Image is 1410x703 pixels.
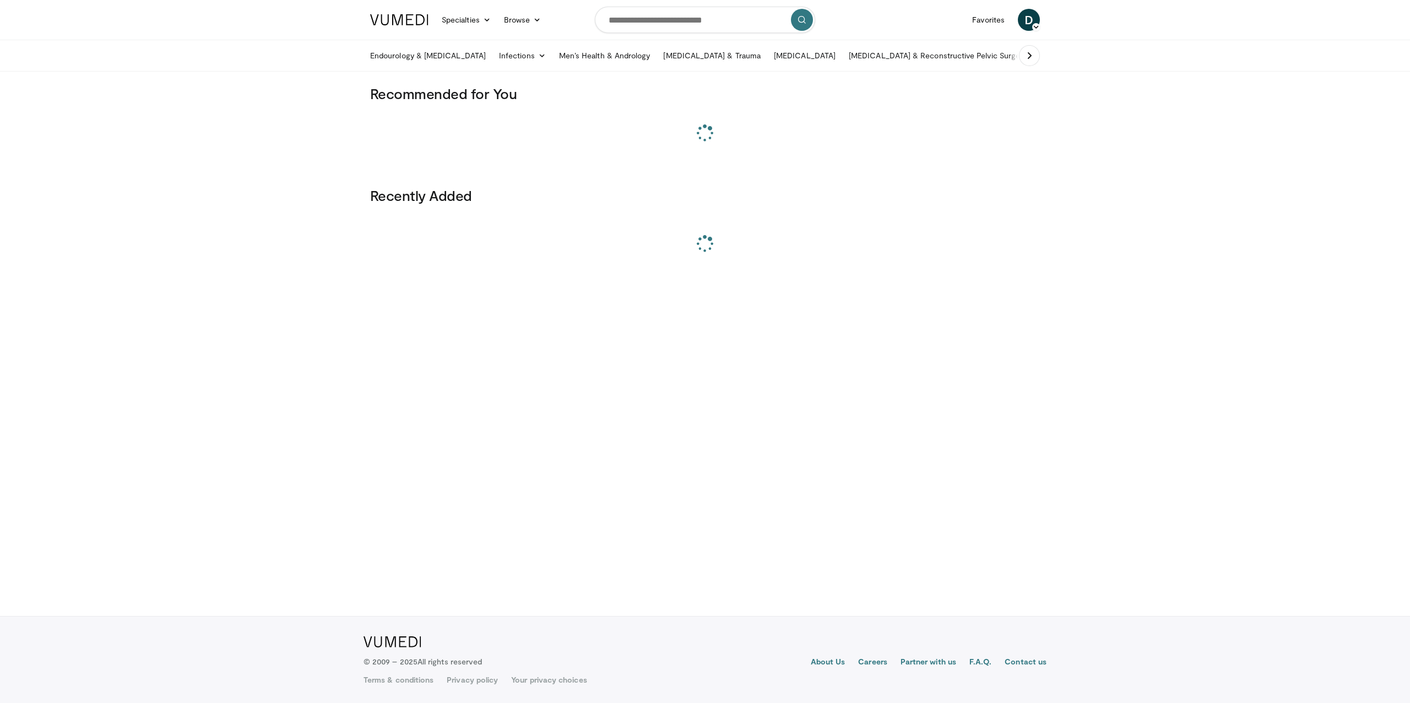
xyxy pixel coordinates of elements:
[492,45,552,67] a: Infections
[901,656,956,669] a: Partner with us
[552,45,657,67] a: Men’s Health & Andrology
[511,674,587,685] a: Your privacy choices
[447,674,498,685] a: Privacy policy
[364,656,482,667] p: © 2009 – 2025
[969,656,991,669] a: F.A.Q.
[364,636,421,647] img: VuMedi Logo
[595,7,815,33] input: Search topics, interventions
[842,45,1033,67] a: [MEDICAL_DATA] & Reconstructive Pelvic Surgery
[497,9,548,31] a: Browse
[364,45,492,67] a: Endourology & [MEDICAL_DATA]
[767,45,842,67] a: [MEDICAL_DATA]
[657,45,767,67] a: [MEDICAL_DATA] & Trauma
[364,674,433,685] a: Terms & conditions
[417,657,482,666] span: All rights reserved
[370,14,429,25] img: VuMedi Logo
[1018,9,1040,31] a: D
[811,656,845,669] a: About Us
[1005,656,1046,669] a: Contact us
[435,9,497,31] a: Specialties
[858,656,887,669] a: Careers
[966,9,1011,31] a: Favorites
[370,187,1040,204] h3: Recently Added
[370,85,1040,102] h3: Recommended for You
